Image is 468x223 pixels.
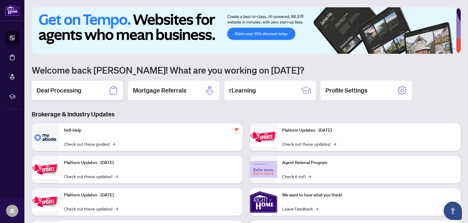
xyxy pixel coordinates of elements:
span: → [115,173,118,180]
button: 6 [452,48,455,50]
img: Agent Referral Program [250,161,277,178]
p: Self-Help [64,127,238,134]
button: 3 [438,48,440,50]
span: JE [9,207,15,215]
h1: Welcome back [PERSON_NAME]! What are you working on [DATE]? [32,64,461,76]
span: → [308,173,311,180]
button: 5 [447,48,450,50]
img: logo [5,5,19,16]
span: → [115,205,118,212]
button: 4 [442,48,445,50]
button: 1 [420,48,430,50]
a: Check out these updates!→ [64,173,118,180]
h2: rLearning [229,86,256,95]
img: Platform Updates - July 21, 2025 [32,192,59,211]
img: Self-Help [32,123,59,151]
a: Check out these guides!→ [64,141,115,147]
a: Check out these updates!→ [64,205,118,212]
h3: Brokerage & Industry Updates [32,110,461,119]
p: Agent Referral Program [282,159,456,166]
span: → [112,141,115,147]
button: 2 [433,48,435,50]
span: → [315,205,318,212]
h2: Mortgage Referrals [133,86,186,95]
a: Check out these updates!→ [282,141,336,147]
img: Platform Updates - June 23, 2025 [250,127,277,147]
p: Platform Updates - [DATE] [64,159,238,166]
p: Platform Updates - [DATE] [64,192,238,199]
span: pushpin [233,126,240,133]
a: Leave Feedback→ [282,205,318,212]
p: Platform Updates - [DATE] [282,127,456,134]
img: We want to hear what you think! [250,188,277,216]
p: We want to hear what you think! [282,192,456,199]
img: Slide 0 [32,7,456,54]
a: Check it out!→ [282,173,311,180]
img: Platform Updates - September 16, 2025 [32,160,59,179]
button: Open asap [444,202,462,220]
span: → [333,141,336,147]
h2: Deal Processing [37,86,81,95]
h2: Profile Settings [325,86,367,95]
